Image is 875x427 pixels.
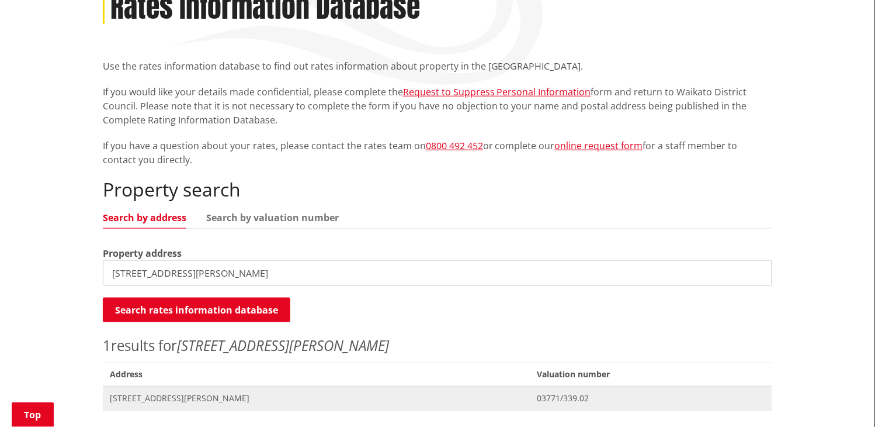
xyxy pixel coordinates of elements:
p: If you have a question about your rates, please contact the rates team on or complete our for a s... [103,139,772,167]
span: 03771/339.02 [537,393,765,405]
h2: Property search [103,178,772,201]
span: 1 [103,336,111,356]
span: Valuation number [530,363,772,387]
a: Request to Suppress Personal Information [403,85,591,98]
a: Top [12,402,54,427]
p: results for [103,336,772,357]
a: Search by address [103,213,186,222]
a: online request form [555,139,643,152]
input: e.g. Duke Street NGARUAWAHIA [103,260,772,286]
iframe: Messenger Launcher [821,378,863,420]
label: Property address [103,246,182,260]
em: [STREET_ADDRESS][PERSON_NAME] [177,336,389,356]
p: Use the rates information database to find out rates information about property in the [GEOGRAPHI... [103,59,772,73]
a: [STREET_ADDRESS][PERSON_NAME] 03771/339.02 [103,387,772,411]
a: Search by valuation number [206,213,339,222]
span: [STREET_ADDRESS][PERSON_NAME] [110,393,523,405]
a: 0800 492 452 [426,139,483,152]
p: If you would like your details made confidential, please complete the form and return to Waikato ... [103,85,772,127]
span: Address [103,363,530,387]
button: Search rates information database [103,298,290,322]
